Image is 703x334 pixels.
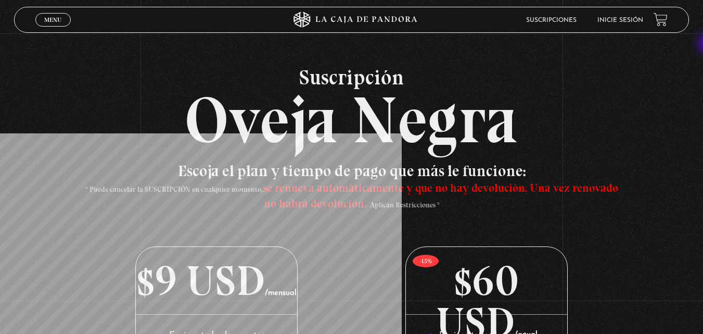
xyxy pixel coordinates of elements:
[44,17,61,23] span: Menu
[85,185,618,209] span: * Puede cancelar la SUSCRIPCIÓN en cualquier momento, - Aplican Restricciones *
[82,163,622,210] h3: Escoja el plan y tiempo de pago que más le funcione:
[265,289,297,297] span: /mensual
[526,17,577,23] a: Suscripciones
[654,13,668,27] a: View your shopping cart
[406,247,567,315] p: $60 USD
[136,247,297,315] p: $9 USD
[597,17,643,23] a: Inicie sesión
[14,67,689,153] h2: Oveja Negra
[41,26,65,33] span: Cerrar
[263,181,618,211] span: se renueva automáticamente y que no hay devolución. Una vez renovado no habrá devolución.
[14,67,689,88] span: Suscripción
